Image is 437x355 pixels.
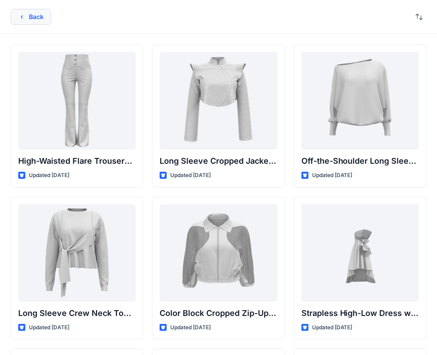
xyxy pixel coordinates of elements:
p: Long Sleeve Crew Neck Top with Asymmetrical Tie Detail [18,307,136,319]
a: Long Sleeve Cropped Jacket with Mandarin Collar and Shoulder Detail [160,52,277,150]
p: Off-the-Shoulder Long Sleeve Top [301,155,419,167]
p: Updated [DATE] [170,171,211,180]
p: Long Sleeve Cropped Jacket with Mandarin Collar and Shoulder Detail [160,155,277,167]
a: Off-the-Shoulder Long Sleeve Top [301,52,419,150]
p: Color Block Cropped Zip-Up Jacket with Sheer Sleeves [160,307,277,319]
p: Updated [DATE] [312,323,353,332]
a: High-Waisted Flare Trousers with Button Detail [18,52,136,150]
a: Long Sleeve Crew Neck Top with Asymmetrical Tie Detail [18,204,136,302]
p: Updated [DATE] [29,171,69,180]
button: Back [11,9,51,25]
p: High-Waisted Flare Trousers with Button Detail [18,155,136,167]
p: Updated [DATE] [170,323,211,332]
a: Strapless High-Low Dress with Side Bow Detail [301,204,419,302]
a: Color Block Cropped Zip-Up Jacket with Sheer Sleeves [160,204,277,302]
p: Strapless High-Low Dress with Side Bow Detail [301,307,419,319]
p: Updated [DATE] [29,323,69,332]
p: Updated [DATE] [312,171,353,180]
